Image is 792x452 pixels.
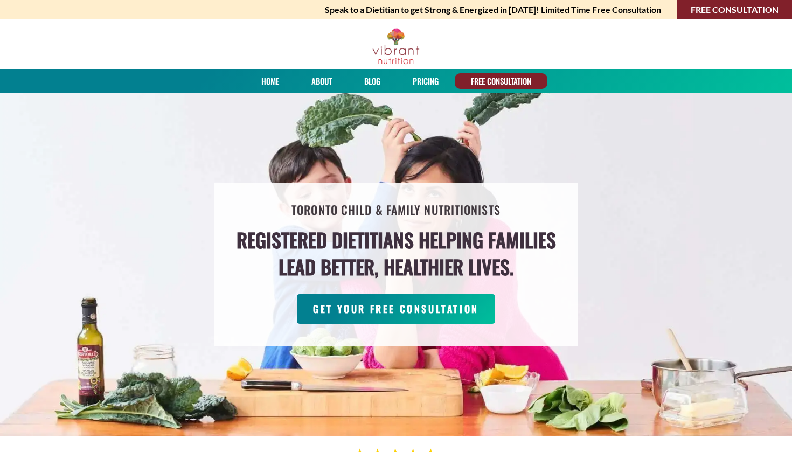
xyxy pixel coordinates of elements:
h4: Registered Dietitians helping families lead better, healthier lives. [237,226,556,281]
a: FREE CONSULTATION [467,73,535,89]
a: Blog [360,73,384,89]
h2: Toronto Child & Family Nutritionists [291,199,501,221]
a: PRICING [409,73,442,89]
strong: Speak to a Dietitian to get Strong & Energized in [DATE]! Limited Time Free Consultation [325,2,661,17]
a: Home [258,73,283,89]
a: GET YOUR FREE CONSULTATION [297,294,495,324]
a: About [308,73,336,89]
img: Vibrant Nutrition [372,27,420,65]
